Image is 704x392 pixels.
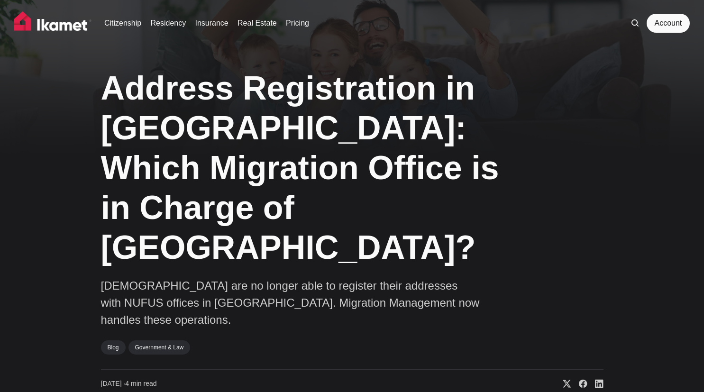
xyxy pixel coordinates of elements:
a: Insurance [195,18,228,29]
a: Government & Law [128,340,191,355]
a: Citizenship [104,18,141,29]
a: Residency [150,18,186,29]
a: Blog [101,340,126,355]
a: Share on Linkedin [587,379,603,389]
span: [DATE] ∙ [101,380,126,387]
a: Real Estate [238,18,277,29]
a: Share on Facebook [571,379,587,389]
p: [DEMOGRAPHIC_DATA] are no longer able to register their addresses with NUFUS offices in [GEOGRAPH... [101,277,480,328]
h1: Address Registration in [GEOGRAPHIC_DATA]: Which Migration Office is in Charge of [GEOGRAPHIC_DATA]? [101,68,509,267]
a: Share on X [555,379,571,389]
time: 4 min read [101,379,157,389]
a: Pricing [286,18,309,29]
img: Ikamet home [14,11,92,35]
a: Account [647,14,690,33]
